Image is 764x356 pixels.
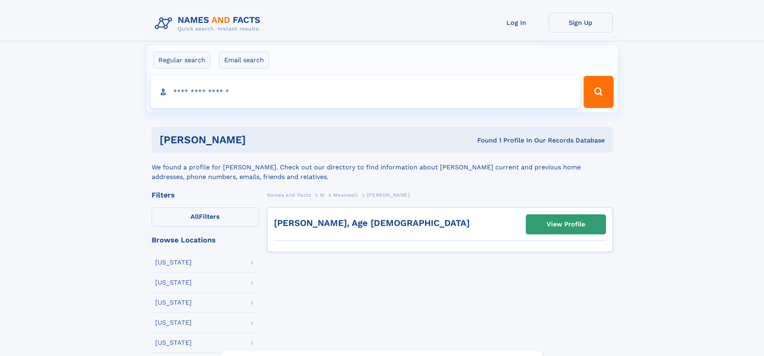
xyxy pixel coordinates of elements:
div: [US_STATE] [155,340,192,346]
div: Filters [152,191,259,199]
button: Search Button [584,76,613,108]
span: [PERSON_NAME] [367,192,410,198]
a: Names and Facts [267,190,311,200]
h1: [PERSON_NAME] [160,135,362,145]
label: Regular search [153,52,211,69]
label: Filters [152,207,259,227]
div: [US_STATE] [155,279,192,286]
a: Meanwell [333,190,358,200]
div: Browse Locations [152,236,259,244]
div: [US_STATE] [155,319,192,326]
label: Email search [219,52,269,69]
a: View Profile [526,215,606,234]
a: Sign Up [549,13,613,33]
span: Meanwell [333,192,358,198]
a: Log In [484,13,549,33]
span: All [190,213,199,220]
div: We found a profile for [PERSON_NAME]. Check out our directory to find information about [PERSON_N... [152,153,613,182]
img: Logo Names and Facts [152,13,267,35]
a: M [320,190,324,200]
div: [US_STATE] [155,259,192,266]
div: [US_STATE] [155,299,192,306]
div: View Profile [547,215,585,234]
div: Found 1 Profile In Our Records Database [361,136,605,145]
a: [PERSON_NAME], Age [DEMOGRAPHIC_DATA] [274,218,470,228]
input: search input [151,76,580,108]
span: M [320,192,324,198]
